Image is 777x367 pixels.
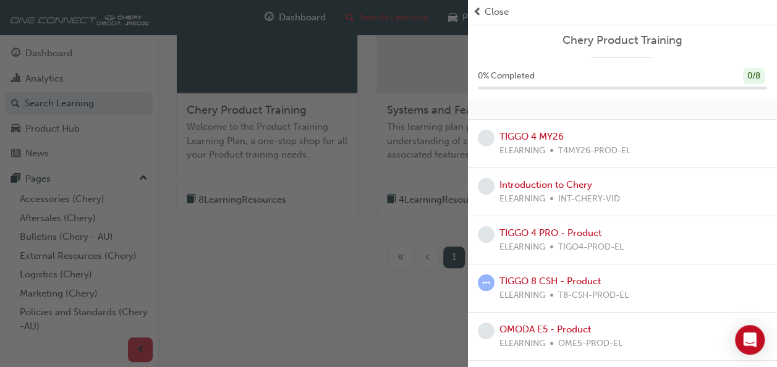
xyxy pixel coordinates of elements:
[499,179,592,190] a: Introduction to Chery
[478,274,495,291] span: learningRecordVerb_ATTEMPT-icon
[478,130,495,146] span: learningRecordVerb_NONE-icon
[478,226,495,243] span: learningRecordVerb_NONE-icon
[478,69,535,83] span: 0 % Completed
[558,192,620,206] span: INT-CHERY-VID
[473,5,482,19] span: prev-icon
[499,144,545,158] span: ELEARNING
[499,276,601,287] a: TIGGO 8 CSH - Product
[499,227,601,238] a: TIGGO 4 PRO - Product
[473,5,772,19] button: prev-iconClose
[499,131,564,142] a: TIGGO 4 MY26
[485,5,509,19] span: Close
[558,337,622,351] span: OME5-PROD-EL
[558,144,631,158] span: T4MY26-PROD-EL
[499,337,545,351] span: ELEARNING
[499,289,545,303] span: ELEARNING
[735,325,765,355] div: Open Intercom Messenger
[743,68,765,85] div: 0 / 8
[558,240,624,255] span: TIGO4-PROD-EL
[499,192,545,206] span: ELEARNING
[558,289,629,303] span: T8-CSH-PROD-EL
[478,178,495,195] span: learningRecordVerb_NONE-icon
[499,240,545,255] span: ELEARNING
[478,323,495,339] span: learningRecordVerb_NONE-icon
[499,324,591,335] a: OMODA E5 - Product
[478,33,767,48] a: Chery Product Training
